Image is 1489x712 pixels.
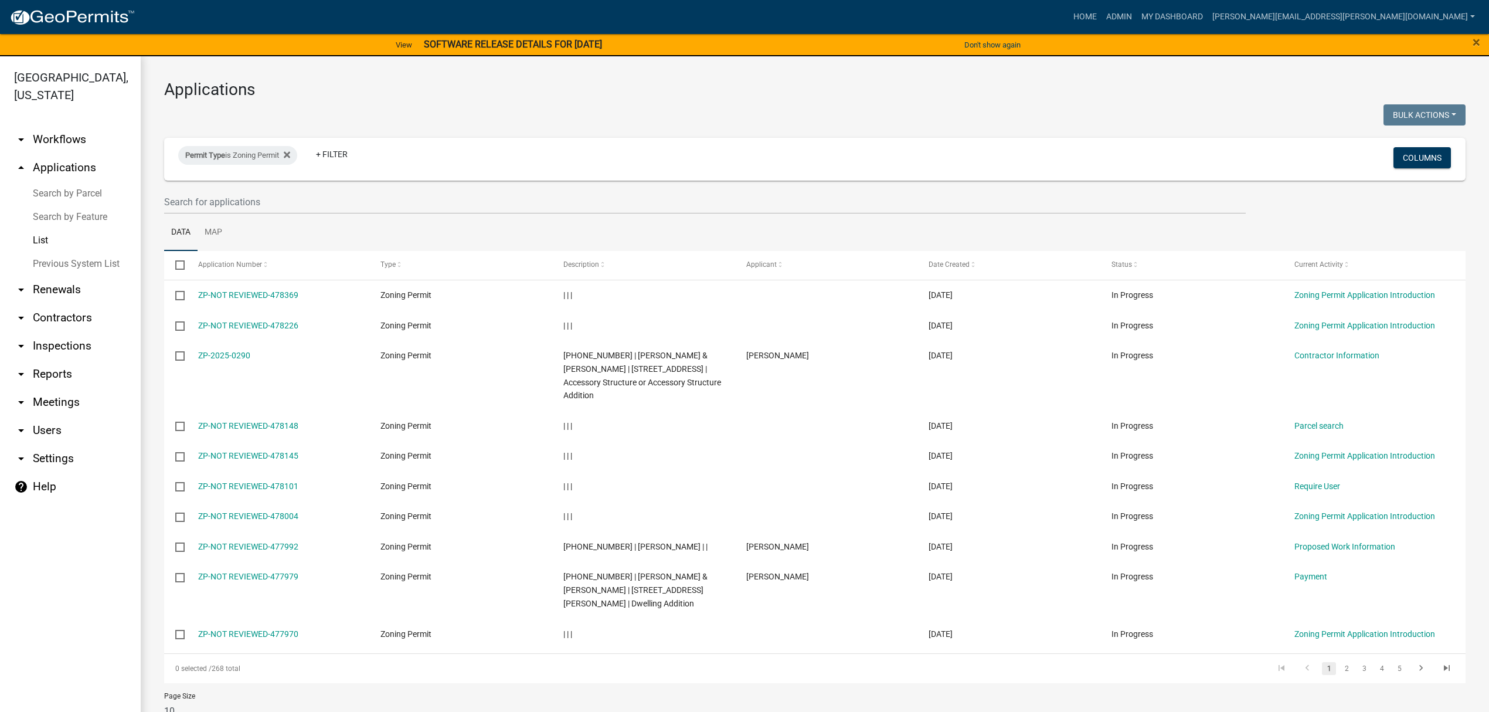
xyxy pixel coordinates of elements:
[1294,542,1395,551] a: Proposed Work Information
[1294,421,1344,430] a: Parcel search
[380,482,431,491] span: Zoning Permit
[198,214,229,252] a: Map
[1111,451,1153,460] span: In Progress
[1340,662,1354,675] a: 2
[307,144,357,165] a: + Filter
[746,351,809,360] span: Greg Guillard
[929,321,953,330] span: 09/14/2025
[14,423,28,438] i: arrow_drop_down
[917,251,1100,279] datatable-header-cell: Date Created
[1473,34,1480,50] span: ×
[164,251,186,279] datatable-header-cell: Select
[1102,6,1137,28] a: Admin
[563,421,572,430] span: | | |
[14,367,28,381] i: arrow_drop_down
[1375,662,1389,675] a: 4
[1373,659,1391,679] li: page 4
[380,260,396,269] span: Type
[1322,662,1336,675] a: 1
[380,511,431,521] span: Zoning Permit
[198,260,262,269] span: Application Number
[369,251,552,279] datatable-header-cell: Type
[552,251,735,279] datatable-header-cell: Description
[1294,629,1435,639] a: Zoning Permit Application Introduction
[1294,451,1435,460] a: Zoning Permit Application Introduction
[1436,662,1458,675] a: go to last page
[929,260,970,269] span: Date Created
[929,572,953,581] span: 09/13/2025
[960,35,1025,55] button: Don't show again
[746,542,809,551] span: Naomi Johnson
[14,133,28,147] i: arrow_drop_down
[1355,659,1373,679] li: page 3
[198,629,298,639] a: ZP-NOT REVIEWED-477970
[563,260,599,269] span: Description
[1283,251,1466,279] datatable-header-cell: Current Activity
[1294,290,1435,300] a: Zoning Permit Application Introduction
[929,542,953,551] span: 09/13/2025
[929,629,953,639] span: 09/13/2025
[929,451,953,460] span: 09/14/2025
[164,190,1246,214] input: Search for applications
[380,351,431,360] span: Zoning Permit
[380,421,431,430] span: Zoning Permit
[1111,321,1153,330] span: In Progress
[1393,147,1451,168] button: Columns
[1383,104,1466,126] button: Bulk Actions
[929,290,953,300] span: 09/15/2025
[198,451,298,460] a: ZP-NOT REVIEWED-478145
[198,421,298,430] a: ZP-NOT REVIEWED-478148
[164,214,198,252] a: Data
[380,321,431,330] span: Zoning Permit
[1111,482,1153,491] span: In Progress
[380,542,431,551] span: Zoning Permit
[1111,290,1153,300] span: In Progress
[1111,542,1153,551] span: In Progress
[380,572,431,581] span: Zoning Permit
[735,251,917,279] datatable-header-cell: Applicant
[563,482,572,491] span: | | |
[1111,351,1153,360] span: In Progress
[1294,482,1340,491] a: Require User
[198,321,298,330] a: ZP-NOT REVIEWED-478226
[14,311,28,325] i: arrow_drop_down
[1069,6,1102,28] a: Home
[1100,251,1283,279] datatable-header-cell: Status
[14,161,28,175] i: arrow_drop_up
[380,290,431,300] span: Zoning Permit
[1111,629,1153,639] span: In Progress
[1294,321,1435,330] a: Zoning Permit Application Introduction
[198,511,298,521] a: ZP-NOT REVIEWED-478004
[424,39,602,50] strong: SOFTWARE RELEASE DETAILS FOR [DATE]
[563,351,721,400] span: 60-052-4080 | GUILLARD, GREGORY M & SHARON R | 3152 COUNTY ROAD 139 | Accessory Structure or Acce...
[198,482,298,491] a: ZP-NOT REVIEWED-478101
[929,351,953,360] span: 09/14/2025
[14,339,28,353] i: arrow_drop_down
[1338,659,1355,679] li: page 2
[1111,421,1153,430] span: In Progress
[14,452,28,466] i: arrow_drop_down
[1294,260,1343,269] span: Current Activity
[380,451,431,460] span: Zoning Permit
[14,283,28,297] i: arrow_drop_down
[198,542,298,551] a: ZP-NOT REVIEWED-477992
[186,251,369,279] datatable-header-cell: Application Number
[1111,511,1153,521] span: In Progress
[563,290,572,300] span: | | |
[391,35,417,55] a: View
[1320,659,1338,679] li: page 1
[746,260,777,269] span: Applicant
[1296,662,1318,675] a: go to previous page
[563,542,708,551] span: 90-020-0020 | JOHNSON, NAOMI | |
[563,629,572,639] span: | | |
[198,290,298,300] a: ZP-NOT REVIEWED-478369
[198,572,298,581] a: ZP-NOT REVIEWED-477979
[1111,572,1153,581] span: In Progress
[380,629,431,639] span: Zoning Permit
[198,351,250,360] a: ZP-2025-0290
[1392,662,1406,675] a: 5
[1357,662,1371,675] a: 3
[563,511,572,521] span: | | |
[563,451,572,460] span: | | |
[164,654,680,683] div: 268 total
